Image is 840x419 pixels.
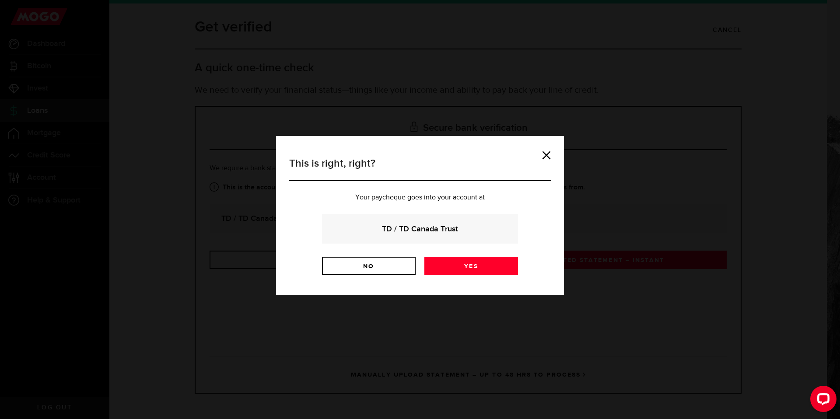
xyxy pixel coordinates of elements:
[322,257,416,275] a: No
[289,156,551,181] h3: This is right, right?
[803,382,840,419] iframe: LiveChat chat widget
[289,194,551,201] p: Your paycheque goes into your account at
[424,257,518,275] a: Yes
[334,223,506,235] strong: TD / TD Canada Trust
